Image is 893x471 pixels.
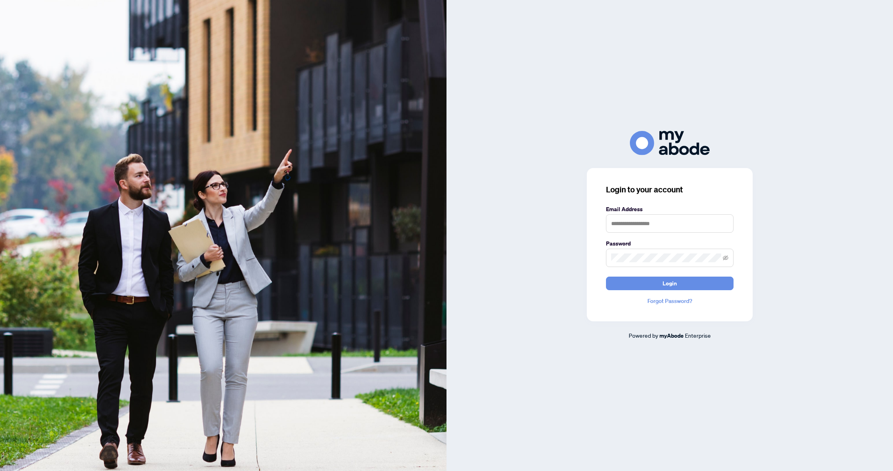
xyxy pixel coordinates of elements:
[606,239,734,248] label: Password
[630,131,710,155] img: ma-logo
[606,205,734,214] label: Email Address
[659,331,684,340] a: myAbode
[629,332,658,339] span: Powered by
[606,297,734,305] a: Forgot Password?
[663,277,677,290] span: Login
[685,332,711,339] span: Enterprise
[606,184,734,195] h3: Login to your account
[606,277,734,290] button: Login
[723,255,728,261] span: eye-invisible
